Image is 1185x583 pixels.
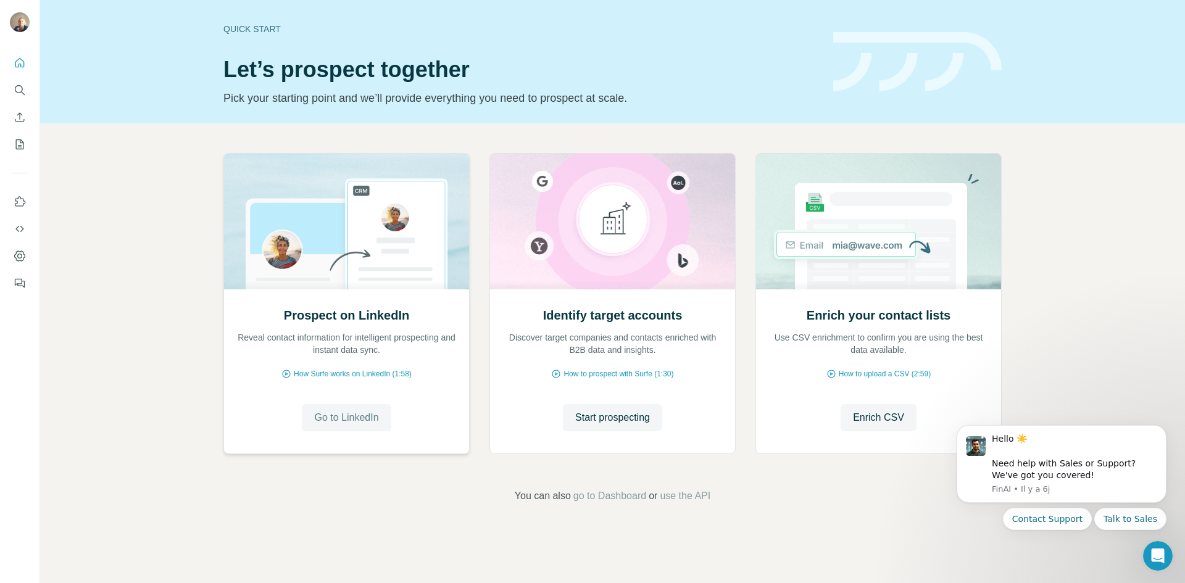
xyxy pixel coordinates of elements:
[10,12,30,32] img: Avatar
[10,106,30,128] button: Enrich CSV
[223,89,818,107] p: Pick your starting point and we’ll provide everything you need to prospect at scale.
[768,331,989,356] p: Use CSV enrichment to confirm you are using the best data available.
[489,154,736,289] img: Identify target accounts
[10,272,30,294] button: Feedback
[543,307,683,324] h2: Identify target accounts
[755,154,1002,289] img: Enrich your contact lists
[938,410,1185,577] iframe: Intercom notifications message
[515,489,571,503] span: You can also
[223,154,470,289] img: Prospect on LinkedIn
[660,489,710,503] button: use the API
[314,410,378,425] span: Go to LinkedIn
[302,404,391,431] button: Go to LinkedIn
[223,57,818,82] h1: Let’s prospect together
[10,245,30,267] button: Dashboard
[10,79,30,101] button: Search
[10,52,30,74] button: Quick start
[284,307,409,324] h2: Prospect on LinkedIn
[294,368,412,379] span: How Surfe works on LinkedIn (1:58)
[649,489,657,503] span: or
[833,32,1002,92] img: banner
[563,368,673,379] span: How to prospect with Surfe (1:30)
[841,404,917,431] button: Enrich CSV
[10,218,30,240] button: Use Surfe API
[573,489,646,503] button: go to Dashboard
[236,331,457,356] p: Reveal contact information for intelligent prospecting and instant data sync.
[853,410,904,425] span: Enrich CSV
[575,410,650,425] span: Start prospecting
[839,368,931,379] span: How to upload a CSV (2:59)
[502,331,723,356] p: Discover target companies and contacts enriched with B2B data and insights.
[563,404,662,431] button: Start prospecting
[10,191,30,213] button: Use Surfe on LinkedIn
[807,307,950,324] h2: Enrich your contact lists
[10,133,30,155] button: My lists
[1143,541,1173,571] iframe: Intercom live chat
[223,23,818,35] div: Quick start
